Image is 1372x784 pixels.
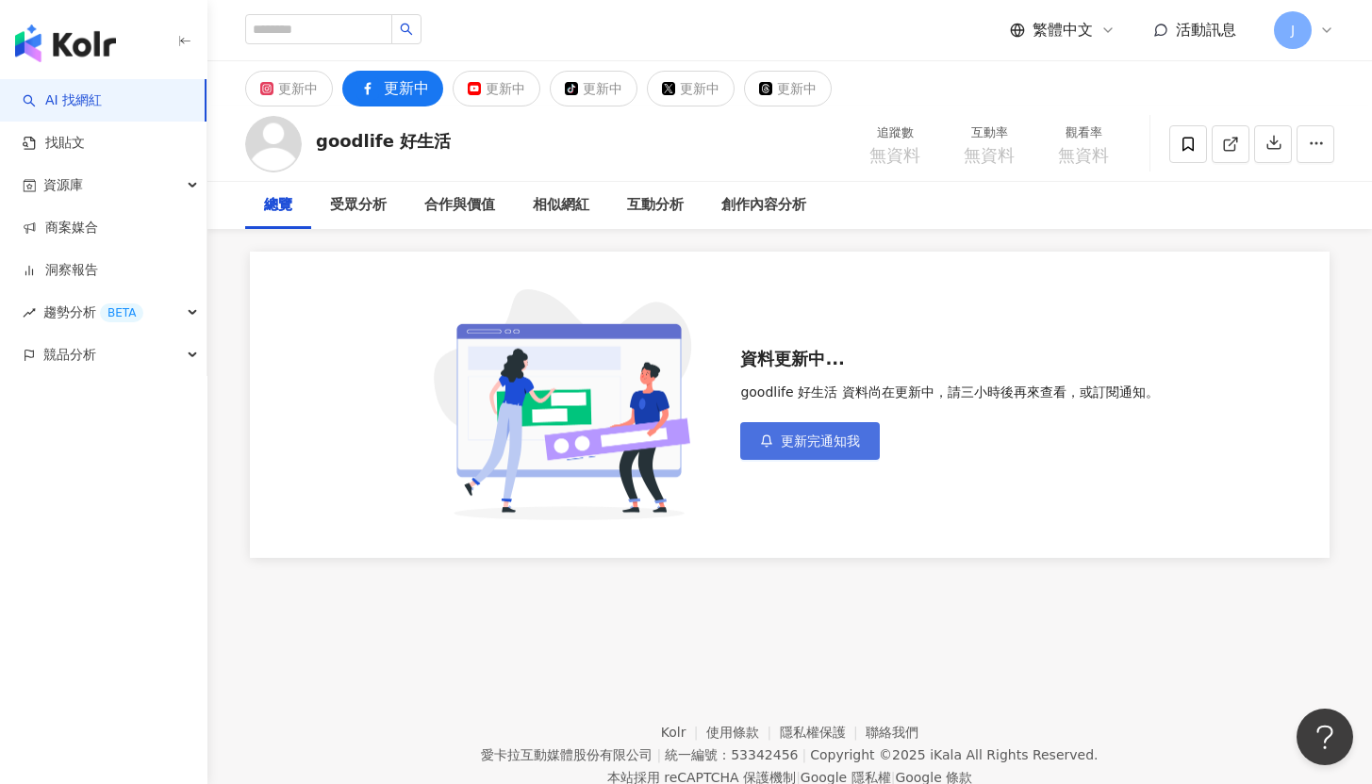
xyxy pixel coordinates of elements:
span: search [400,23,413,36]
span: 活動訊息 [1176,21,1236,39]
div: 相似網紅 [533,194,589,217]
span: | [802,747,806,762]
span: 無資料 [964,146,1015,165]
span: rise [23,306,36,319]
div: 更新中 [384,75,429,102]
div: 資料更新中... [740,350,1158,369]
a: 隱私權保護 [780,725,867,740]
div: goodlife 好生活 [316,129,451,153]
button: 更新完通知我 [740,422,880,460]
div: 更新中 [278,75,318,102]
div: 統一編號：53342456 [665,747,798,762]
button: 更新中 [744,71,832,106]
a: 找貼文 [23,134,85,153]
button: 更新中 [647,71,735,106]
button: 更新中 [245,71,333,106]
div: 互動率 [953,123,1025,142]
div: 追蹤數 [859,123,931,142]
span: | [656,747,661,762]
div: 更新中 [583,75,622,102]
div: 受眾分析 [330,194,387,217]
a: 洞察報告 [23,261,98,280]
img: subscribe cta [421,289,718,520]
div: goodlife 好生活 資料尚在更新中，請三小時後再來查看，或訂閱通知。 [740,384,1158,400]
button: 更新中 [550,71,637,106]
a: searchAI 找網紅 [23,91,102,110]
span: J [1291,20,1295,41]
div: 愛卡拉互動媒體股份有限公司 [481,747,653,762]
a: 聯絡我們 [866,725,918,740]
div: 創作內容分析 [721,194,806,217]
div: BETA [100,303,143,322]
div: 更新中 [777,75,817,102]
div: 更新中 [486,75,525,102]
a: Kolr [661,725,706,740]
span: 趨勢分析 [43,291,143,334]
div: 更新中 [680,75,719,102]
span: 繁體中文 [1033,20,1093,41]
div: 觀看率 [1048,123,1119,142]
span: 競品分析 [43,334,96,376]
button: 更新中 [342,71,443,106]
span: 無資料 [1058,146,1109,165]
div: 合作與價值 [424,194,495,217]
img: KOL Avatar [245,116,302,172]
iframe: Help Scout Beacon - Open [1297,709,1353,765]
a: iKala [930,747,962,762]
span: 資源庫 [43,164,83,206]
a: 使用條款 [706,725,780,740]
div: 總覽 [264,194,292,217]
div: Copyright © 2025 All Rights Reserved. [810,747,1098,762]
a: 商案媒合 [23,219,98,237]
span: 更新完通知我 [781,433,860,449]
div: 互動分析 [627,194,684,217]
button: 更新中 [453,71,540,106]
span: 無資料 [869,146,920,165]
img: logo [15,24,116,62]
